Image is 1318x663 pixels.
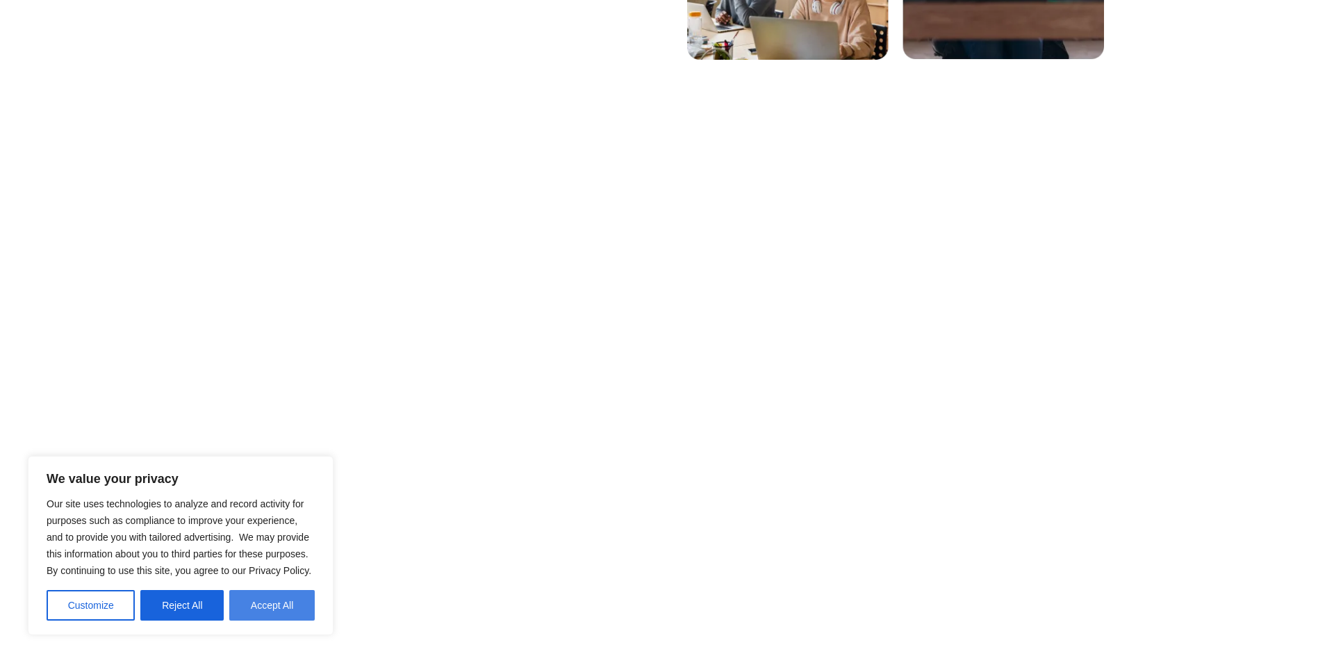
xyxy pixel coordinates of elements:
p: We value your privacy [47,470,315,487]
button: Customize [47,590,135,621]
button: Reject All [140,590,224,621]
button: Accept All [229,590,315,621]
span: Our site uses technologies to analyze and record activity for purposes such as compliance to impr... [47,498,311,576]
div: We value your privacy [28,456,333,635]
